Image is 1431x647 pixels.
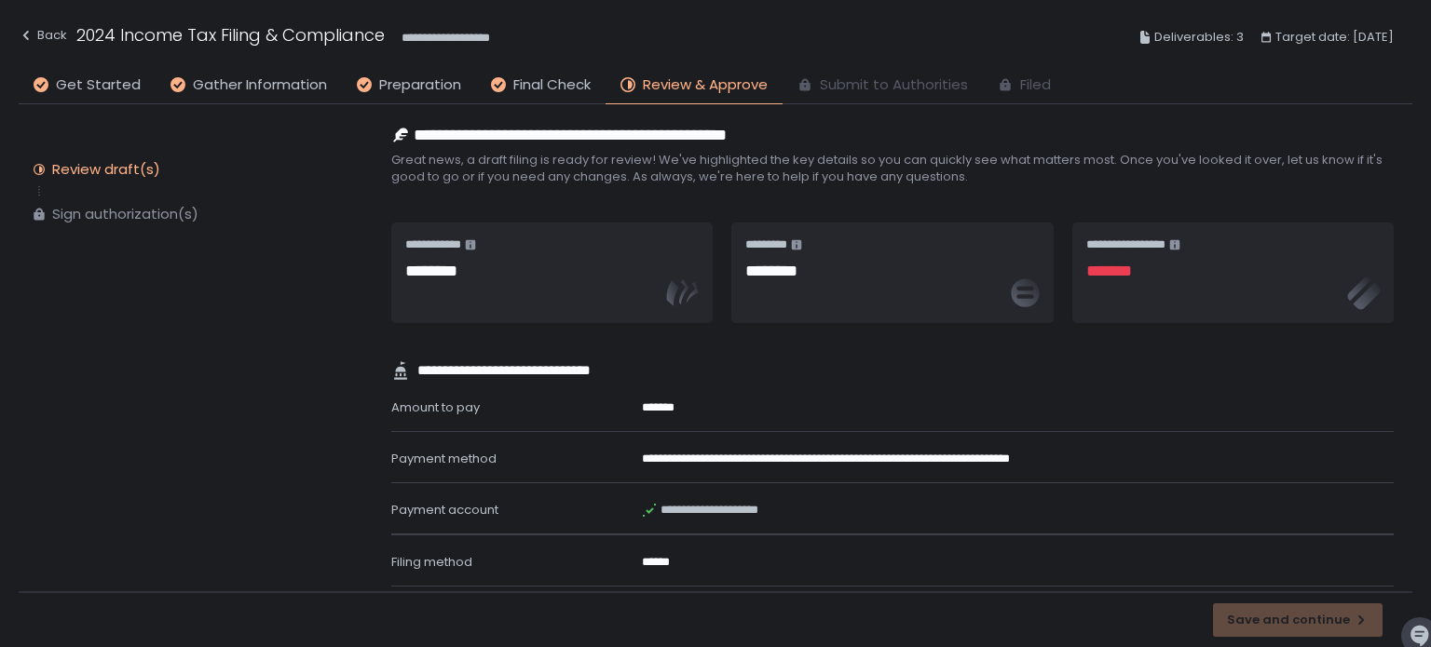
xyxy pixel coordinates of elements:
button: Back [19,22,67,53]
span: Review & Approve [643,74,768,96]
span: Filing method [391,553,472,571]
h1: 2024 Income Tax Filing & Compliance [76,22,385,47]
span: Get Started [56,74,141,96]
span: Great news, a draft filing is ready for review! We've highlighted the key details so you can quic... [391,152,1394,185]
span: Preparation [379,74,461,96]
span: Target date: [DATE] [1275,26,1394,48]
span: Gather Information [193,74,327,96]
span: Final Check [513,74,591,96]
span: Payment account [391,501,498,519]
span: Submit to Authorities [820,74,968,96]
span: Deliverables: 3 [1154,26,1244,48]
span: Filed [1020,74,1051,96]
div: Review draft(s) [52,160,160,179]
div: Sign authorization(s) [52,205,198,223]
div: Back [19,24,67,47]
span: Payment method [391,450,497,467]
span: Amount to pay [391,398,480,416]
